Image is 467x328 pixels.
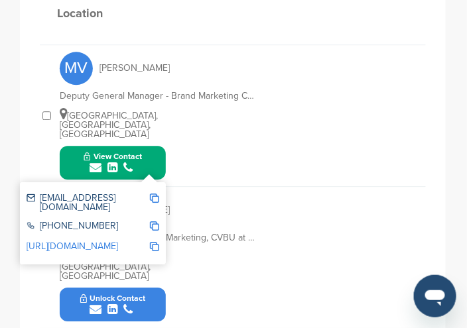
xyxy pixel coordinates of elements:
[60,52,93,85] span: MV
[414,275,456,317] iframe: Button to launch messaging window
[57,7,157,19] div: Location
[27,241,118,252] a: [URL][DOMAIN_NAME]
[100,64,170,73] span: [PERSON_NAME]
[60,91,259,101] div: Deputy General Manager - Brand Marketing CVBU
[68,142,158,182] button: View Contact
[80,294,146,303] span: Unlock Contact
[64,284,162,324] button: Unlock Contact
[60,252,158,282] span: [GEOGRAPHIC_DATA], [GEOGRAPHIC_DATA], [GEOGRAPHIC_DATA]
[150,242,159,251] img: Copy
[60,110,158,140] span: [GEOGRAPHIC_DATA], [GEOGRAPHIC_DATA], [GEOGRAPHIC_DATA]
[27,221,149,233] div: [PHONE_NUMBER]
[27,193,149,212] div: [EMAIL_ADDRESS][DOMAIN_NAME]
[84,152,142,161] span: View Contact
[150,193,159,203] img: Copy
[150,221,159,231] img: Copy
